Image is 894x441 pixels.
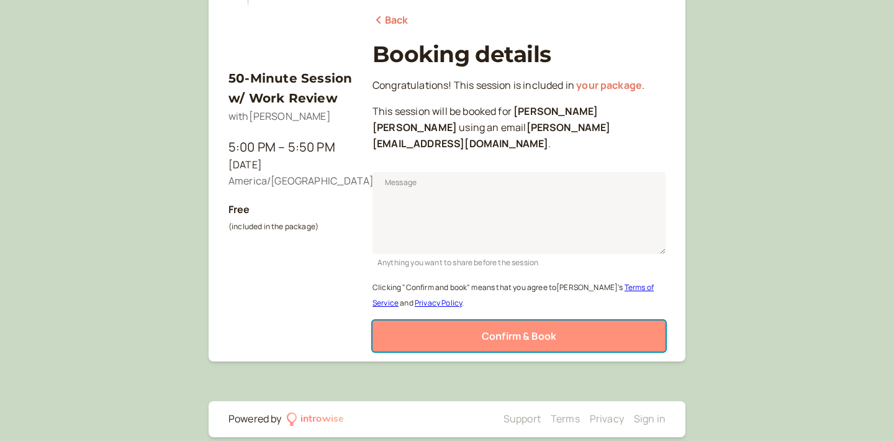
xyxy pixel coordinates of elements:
div: introwise [300,411,344,427]
small: (included in the package) [228,221,318,232]
a: Terms [551,412,580,425]
a: introwise [287,411,345,427]
a: Sign in [634,412,666,425]
button: Confirm & Book [372,321,666,352]
a: Privacy [590,412,624,425]
b: [PERSON_NAME][EMAIL_ADDRESS][DOMAIN_NAME] [372,120,611,150]
b: [PERSON_NAME] [PERSON_NAME] [372,104,598,134]
a: Back [372,12,409,29]
small: Clicking "Confirm and book" means that you agree to [PERSON_NAME] ' s and . [372,282,654,309]
p: This session will be booked for using an email . [372,104,666,152]
b: Free [228,202,250,216]
div: Powered by [228,411,282,427]
p: Congratulations! This session is included in . [372,78,666,94]
a: Privacy Policy [415,298,462,308]
span: Message [385,176,417,189]
h1: Booking details [372,41,666,68]
div: America/[GEOGRAPHIC_DATA] [228,173,353,189]
span: Confirm & Book [482,329,556,343]
a: Support [503,412,541,425]
div: Anything you want to share before the session [372,254,666,268]
span: with [PERSON_NAME] [228,109,331,123]
textarea: Message [372,172,666,254]
h3: 50-Minute Session w/ Work Review [228,68,353,109]
a: your package [576,78,642,92]
div: 5:00 PM – 5:50 PM [228,137,353,157]
div: [DATE] [228,157,353,173]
